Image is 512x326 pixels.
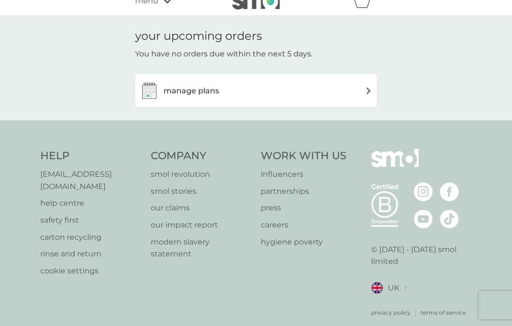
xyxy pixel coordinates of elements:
a: influencers [261,168,347,181]
a: carton recycling [40,231,141,244]
img: arrow right [365,87,372,94]
img: visit the smol Youtube page [414,209,433,228]
a: smol stories [151,185,252,198]
a: cookie settings [40,265,141,277]
a: smol revolution [151,168,252,181]
a: help centre [40,197,141,209]
a: modern slavery statement [151,236,252,260]
img: visit the smol Tiktok page [440,209,459,228]
p: © [DATE] - [DATE] smol limited [371,244,472,268]
a: our claims [151,202,252,214]
h3: manage plans [164,85,219,97]
img: smol [371,149,419,181]
h4: Help [40,149,141,163]
a: terms of service [421,308,466,317]
a: rinse and return [40,248,141,260]
h1: your upcoming orders [135,29,262,43]
img: UK flag [371,282,383,294]
span: UK [388,282,399,294]
h4: Work With Us [261,149,347,163]
a: press [261,202,347,214]
a: hygiene poverty [261,236,347,248]
img: visit the smol Instagram page [414,182,433,201]
h4: Company [151,149,252,163]
a: safety first [40,214,141,226]
a: careers [261,219,347,231]
a: privacy policy [371,308,411,317]
a: our impact report [151,219,252,231]
p: You have no orders due within the next 5 days. [135,48,312,60]
a: [EMAIL_ADDRESS][DOMAIN_NAME] [40,168,141,192]
img: select a new location [404,285,407,290]
a: partnerships [261,185,347,198]
img: visit the smol Facebook page [440,182,459,201]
